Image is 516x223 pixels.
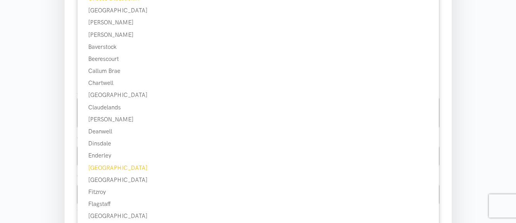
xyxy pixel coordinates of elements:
[77,103,439,112] div: Claudelands
[77,42,439,52] div: Baverstock
[77,90,439,100] div: [GEOGRAPHIC_DATA]
[77,115,439,124] div: [PERSON_NAME]
[77,139,439,148] div: Dinsdale
[77,163,439,173] div: [GEOGRAPHIC_DATA]
[77,199,439,209] div: Flagstaff
[77,175,439,185] div: [GEOGRAPHIC_DATA]
[77,151,439,160] div: Enderley
[77,18,439,27] div: [PERSON_NAME]
[77,211,439,221] div: [GEOGRAPHIC_DATA]
[77,127,439,136] div: Deanwell
[77,78,439,88] div: Chartwell
[77,6,439,15] div: [GEOGRAPHIC_DATA]
[77,66,439,76] div: Callum Brae
[77,30,439,40] div: [PERSON_NAME]
[77,54,439,64] div: Beerescourt
[77,187,439,197] div: Fitzroy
